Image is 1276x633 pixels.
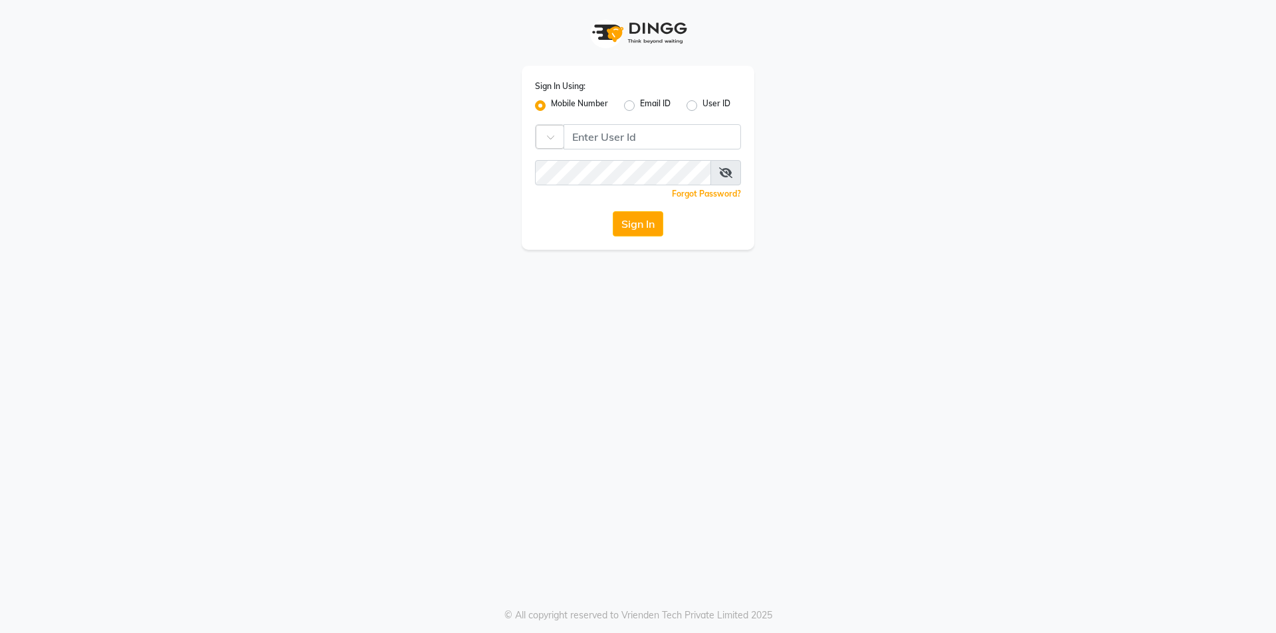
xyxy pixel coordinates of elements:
img: logo1.svg [585,13,691,52]
button: Sign In [613,211,663,236]
input: Username [535,160,711,185]
a: Forgot Password? [672,189,741,199]
label: Email ID [640,98,671,114]
label: Sign In Using: [535,80,585,92]
input: Username [564,124,741,149]
label: User ID [702,98,730,114]
label: Mobile Number [551,98,608,114]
